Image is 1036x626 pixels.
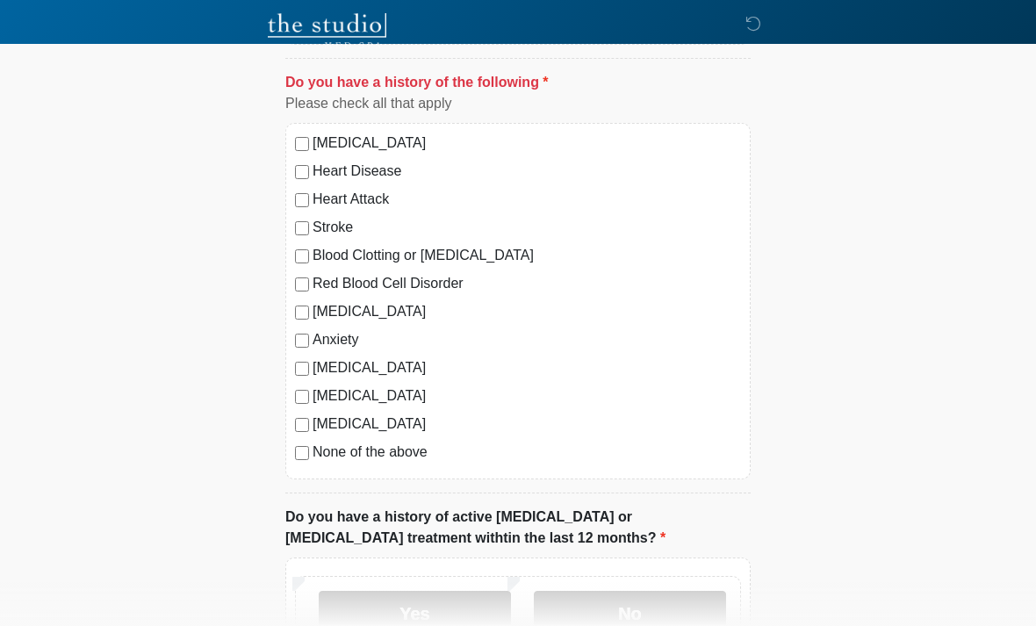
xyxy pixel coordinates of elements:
label: [MEDICAL_DATA] [313,301,741,322]
label: Blood Clotting or [MEDICAL_DATA] [313,245,741,266]
div: Please check all that apply [285,93,751,114]
input: Red Blood Cell Disorder [295,277,309,291]
input: Heart Disease [295,165,309,179]
input: [MEDICAL_DATA] [295,137,309,151]
input: [MEDICAL_DATA] [295,362,309,376]
label: None of the above [313,442,741,463]
label: Do you have a history of active [MEDICAL_DATA] or [MEDICAL_DATA] treatment withtin the last 12 mo... [285,507,751,549]
label: Do you have a history of the following [285,72,549,93]
input: [MEDICAL_DATA] [295,418,309,432]
input: [MEDICAL_DATA] [295,390,309,404]
label: Anxiety [313,329,741,350]
label: [MEDICAL_DATA] [313,357,741,378]
input: None of the above [295,446,309,460]
label: Heart Disease [313,161,741,182]
label: Heart Attack [313,189,741,210]
input: Anxiety [295,334,309,348]
input: Stroke [295,221,309,235]
input: Blood Clotting or [MEDICAL_DATA] [295,249,309,263]
label: [MEDICAL_DATA] [313,133,741,154]
label: [MEDICAL_DATA] [313,414,741,435]
input: [MEDICAL_DATA] [295,306,309,320]
label: Red Blood Cell Disorder [313,273,741,294]
label: Stroke [313,217,741,238]
label: [MEDICAL_DATA] [313,385,741,407]
input: Heart Attack [295,193,309,207]
img: The Studio Med Spa Logo [268,13,386,48]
